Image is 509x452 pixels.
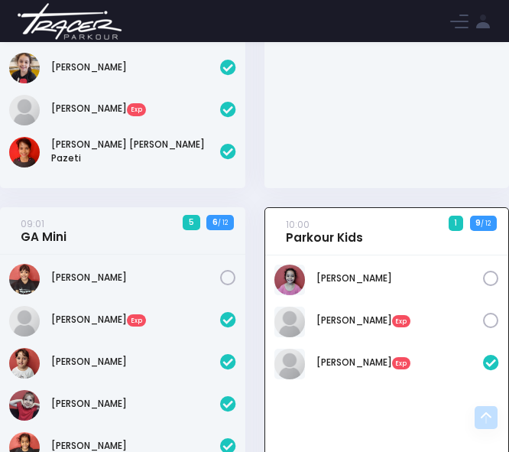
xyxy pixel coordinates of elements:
[21,217,44,230] small: 09:01
[51,271,220,285] a: [PERSON_NAME]
[316,272,484,285] a: [PERSON_NAME]
[274,307,305,337] img: Paulo César Alves Apalosqui
[51,60,220,74] a: [PERSON_NAME]
[127,314,146,327] span: Exp
[9,137,40,167] img: Maria Luísa Pazeti
[51,313,220,327] a: [PERSON_NAME]Exp
[51,102,220,115] a: [PERSON_NAME]Exp
[316,356,484,369] a: [PERSON_NAME]Exp
[9,390,40,421] img: Laís Silva de Mendonça
[51,355,220,369] a: [PERSON_NAME]
[274,265,305,295] img: Isabella Palma Reis
[183,215,199,230] span: 5
[286,218,310,231] small: 10:00
[274,349,305,379] img: Benicio Franxo
[218,218,228,227] small: / 12
[9,264,40,294] img: Diana ferreira dos santos
[481,219,491,228] small: / 12
[9,95,40,125] img: Manuela Lopes Canova
[51,397,220,411] a: [PERSON_NAME]
[9,53,40,83] img: Lívia Fontoura Machado Liberal
[51,138,220,165] a: [PERSON_NAME] [PERSON_NAME] Pazeti
[449,216,463,231] span: 1
[316,314,484,327] a: [PERSON_NAME]Exp
[392,357,411,369] span: Exp
[21,216,66,245] a: 09:01GA Mini
[475,217,481,229] strong: 9
[286,217,363,246] a: 10:00Parkour Kids
[9,306,40,337] img: Eva Bonadio
[9,348,40,379] img: Heloísa Cutti Iagalo
[212,216,218,228] strong: 6
[127,103,146,115] span: Exp
[392,315,411,327] span: Exp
